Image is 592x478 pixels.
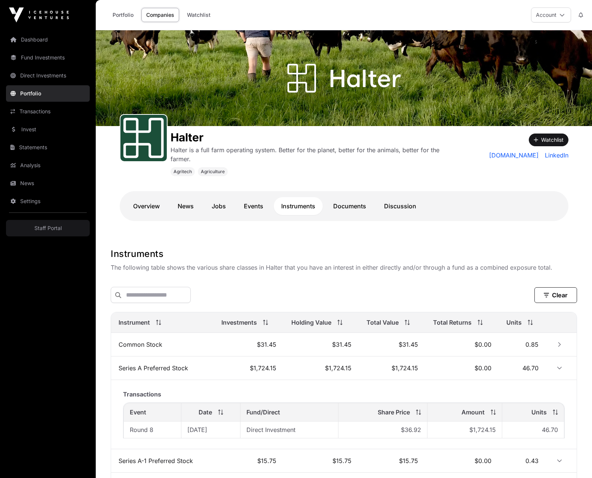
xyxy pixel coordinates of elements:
span: $36.92 [401,426,421,433]
a: Companies [141,8,179,22]
p: The following table shows the various share classes in Halter that you have an interest in either... [111,263,577,272]
span: Fund/Direct [246,408,280,417]
td: $15.75 [214,449,284,473]
a: Statements [6,139,90,156]
a: Discussion [377,197,424,215]
span: Units [531,408,547,417]
td: $15.75 [359,449,425,473]
span: Instrument [119,318,150,327]
span: Investments [221,318,257,327]
td: $15.75 [284,449,359,473]
button: Watchlist [529,134,568,146]
td: $31.45 [359,333,425,356]
span: Amount [461,408,485,417]
a: Portfolio [108,8,138,22]
button: Row Expanded [553,362,565,374]
a: Analysis [6,157,90,174]
img: Halter [96,30,592,126]
td: Series A Preferred Stock [111,356,214,380]
a: News [6,175,90,191]
a: LinkedIn [542,151,568,160]
button: Account [531,7,571,22]
td: $1,724.15 [359,356,425,380]
button: Row Expanded [553,455,565,467]
a: Documents [326,197,374,215]
span: Date [199,408,212,417]
span: 0.43 [525,457,539,465]
td: $0.00 [426,333,499,356]
span: Total Value [366,318,399,327]
span: Agritech [174,169,192,175]
a: Dashboard [6,31,90,48]
a: News [170,197,201,215]
button: Clear [534,287,577,303]
a: Fund Investments [6,49,90,66]
a: Transactions [6,103,90,120]
iframe: Chat Widget [555,442,592,478]
td: $1,724.15 [214,356,284,380]
a: Jobs [204,197,233,215]
a: Portfolio [6,85,90,102]
td: [DATE] [181,422,240,438]
td: $0.00 [426,449,499,473]
span: Holding Value [291,318,331,327]
span: Direct Investment [246,426,295,433]
span: Event [130,408,146,417]
a: [DOMAIN_NAME] [489,151,539,160]
td: $0.00 [426,356,499,380]
span: Agriculture [201,169,225,175]
a: Settings [6,193,90,209]
span: 46.70 [522,364,539,372]
a: Direct Investments [6,67,90,84]
a: Invest [6,121,90,138]
p: Halter is a full farm operating system. Better for the planet, better for the animals, better for... [171,145,456,163]
td: $1,724.15 [427,422,502,438]
td: $1,724.15 [284,356,359,380]
a: Overview [126,197,167,215]
img: Halter-Favicon.svg [123,118,164,158]
span: Units [506,318,522,327]
td: Common Stock [111,333,214,356]
td: Series A-1 Preferred Stock [111,449,214,473]
span: Share Price [378,408,410,417]
td: $31.45 [214,333,284,356]
nav: Tabs [126,197,562,215]
a: Instruments [274,197,323,215]
span: 0.85 [525,341,539,348]
a: Staff Portal [6,220,90,236]
a: Events [236,197,271,215]
td: Round 8 [123,422,181,438]
td: $31.45 [284,333,359,356]
span: Total Returns [433,318,472,327]
a: Watchlist [182,8,215,22]
span: Transactions [123,390,161,398]
h1: Halter [171,131,456,144]
span: 46.70 [542,426,558,433]
h1: Instruments [111,248,577,260]
button: Row Collapsed [553,338,565,350]
img: Icehouse Ventures Logo [9,7,69,22]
